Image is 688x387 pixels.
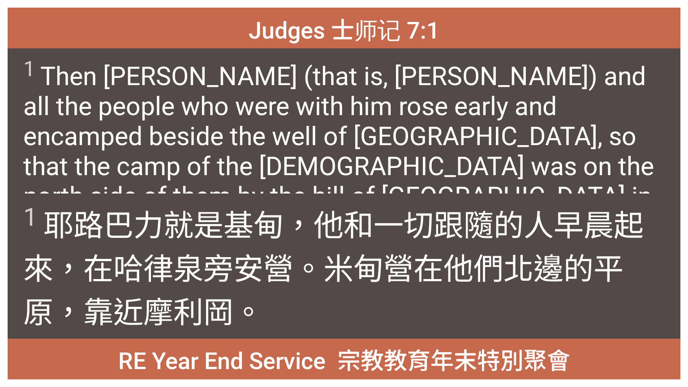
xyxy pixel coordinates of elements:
[23,56,35,82] sup: 1
[23,208,644,330] wh1439: ，他和一切跟隨的人
[23,201,665,331] span: 耶路巴力
[23,56,665,241] span: Then [PERSON_NAME] (that is, [PERSON_NAME]) and all the people who were with him rose early and e...
[23,208,644,330] wh3378: 就是基甸
[23,252,623,330] wh2583: 。米甸
[23,252,623,330] wh5878: 泉旁安營
[23,202,37,232] sup: 1
[249,12,440,47] span: Judges 士师记 7:1
[23,208,644,330] wh5971: 早晨起來
[203,295,263,330] wh4176: 岡
[233,295,263,330] wh1389: 。
[23,252,623,330] wh7925: ，在哈律
[118,342,570,376] span: RE Year End Service 宗教教育年末特別聚會
[53,295,263,330] wh6010: ，靠近摩利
